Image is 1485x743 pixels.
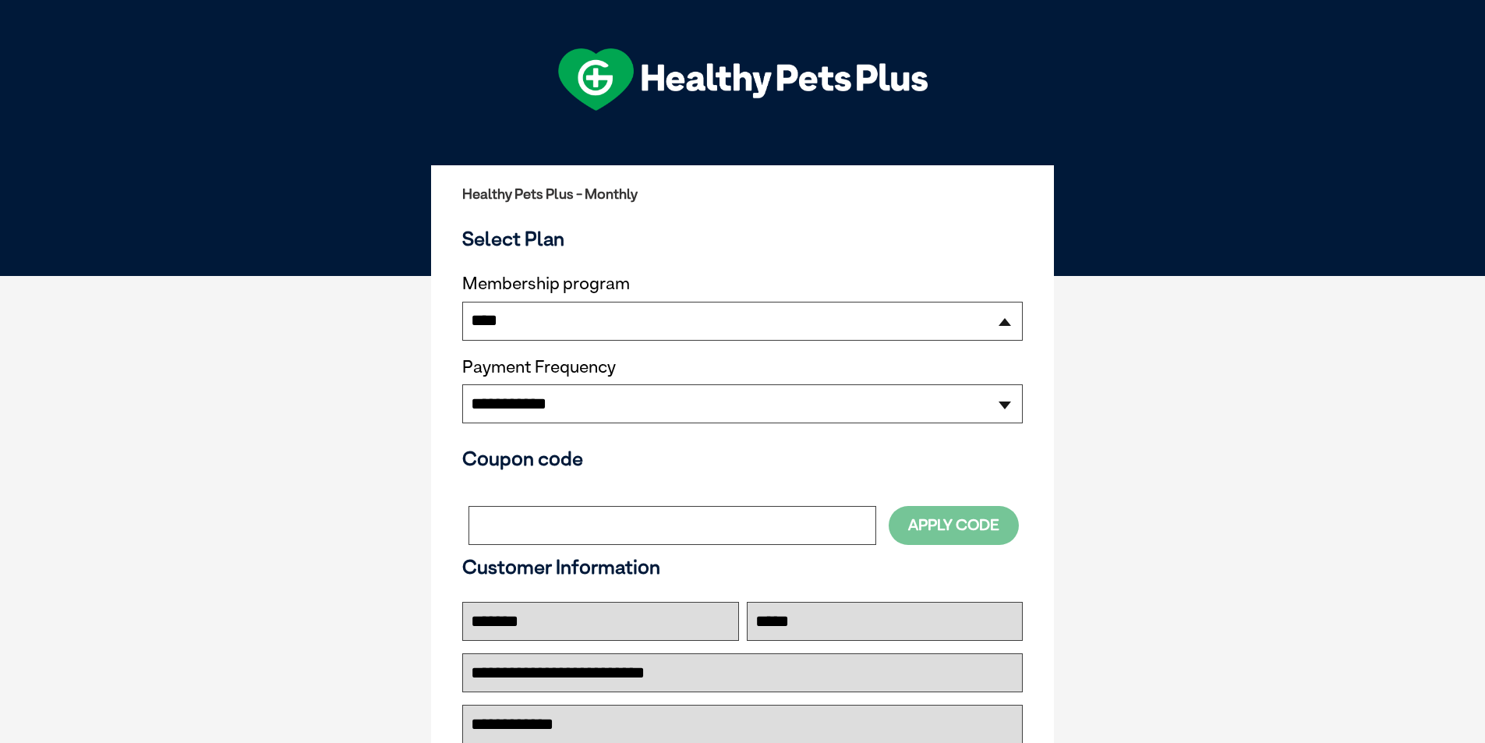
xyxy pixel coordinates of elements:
label: Payment Frequency [462,357,616,377]
label: Membership program [462,274,1023,294]
h3: Customer Information [462,555,1023,578]
h2: Healthy Pets Plus - Monthly [462,186,1023,202]
button: Apply Code [889,506,1019,544]
img: hpp-logo-landscape-green-white.png [558,48,928,111]
h3: Coupon code [462,447,1023,470]
h3: Select Plan [462,227,1023,250]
